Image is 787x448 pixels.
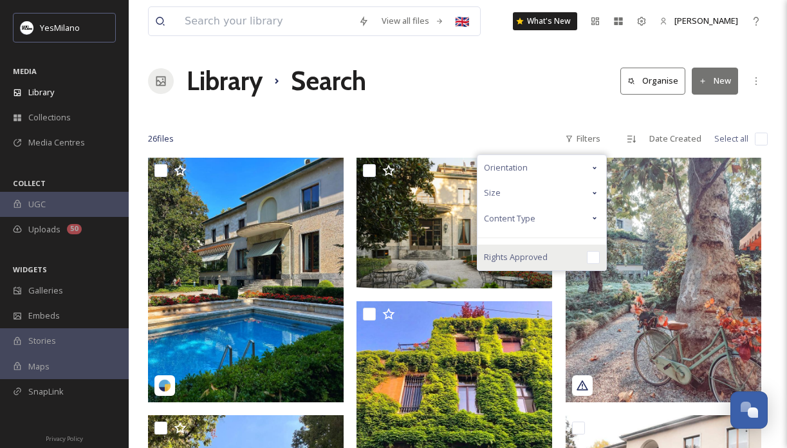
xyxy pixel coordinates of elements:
[40,22,80,33] span: YesMilano
[356,158,552,288] img: Villa-Necchi-Josè-Limbert.jpg
[28,285,63,297] span: Galleries
[484,162,528,174] span: Orientation
[653,8,745,33] a: [PERSON_NAME]
[674,15,738,26] span: [PERSON_NAME]
[158,379,171,392] img: snapsea-logo.png
[28,198,46,210] span: UGC
[291,62,366,100] h1: Search
[13,178,46,188] span: COLLECT
[730,391,768,429] button: Open Chat
[484,187,501,199] span: Size
[178,7,352,35] input: Search your library
[28,335,56,347] span: Stories
[375,8,450,33] a: View all files
[187,62,263,100] a: Library
[46,430,83,445] a: Privacy Policy
[28,111,71,124] span: Collections
[21,21,33,34] img: Logo%20YesMilano%40150x.png
[484,212,535,225] span: Content Type
[28,360,50,373] span: Maps
[28,86,54,98] span: Library
[559,126,607,151] div: Filters
[714,133,748,145] span: Select all
[484,251,548,263] span: Rights Approved
[450,10,474,33] div: 🇬🇧
[28,310,60,322] span: Embeds
[148,158,344,402] img: ungoutdevoyage-534128.jpg
[513,12,577,30] a: What's New
[13,265,47,274] span: WIDGETS
[643,126,708,151] div: Date Created
[28,386,64,398] span: SnapLink
[566,158,761,402] img: una_valigia_di_fiori-20201111-114106.jpg
[46,434,83,443] span: Privacy Policy
[620,68,685,94] button: Organise
[148,133,174,145] span: 26 file s
[67,224,82,234] div: 50
[28,223,60,236] span: Uploads
[692,68,738,94] button: New
[13,66,37,76] span: MEDIA
[28,136,85,149] span: Media Centres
